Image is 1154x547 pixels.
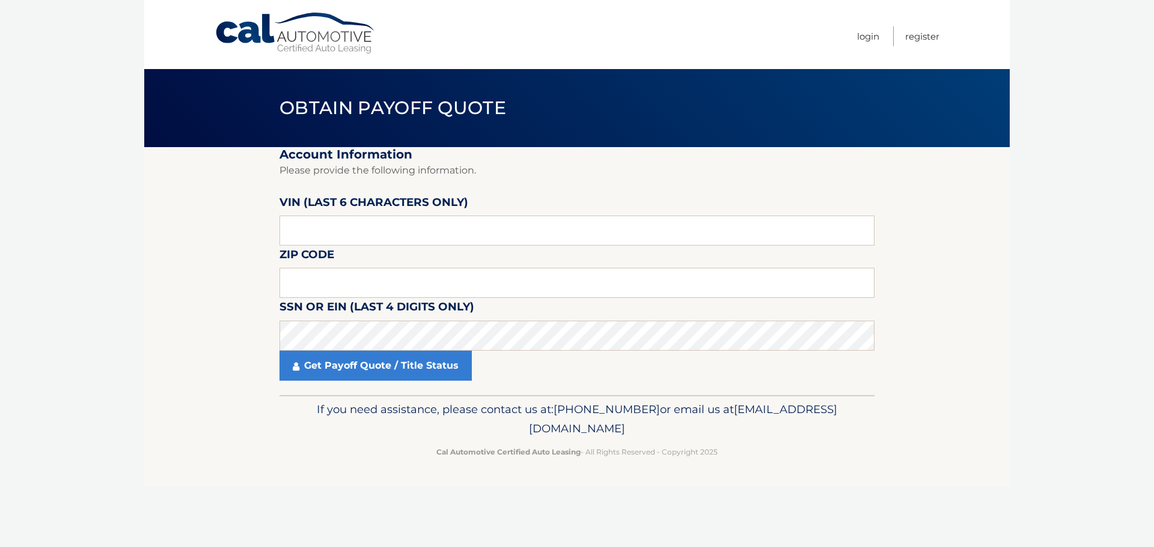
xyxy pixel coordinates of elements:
label: VIN (last 6 characters only) [279,193,468,216]
label: SSN or EIN (last 4 digits only) [279,298,474,320]
a: Cal Automotive [215,12,377,55]
p: Please provide the following information. [279,162,875,179]
p: If you need assistance, please contact us at: or email us at [287,400,867,438]
a: Register [905,26,939,46]
p: - All Rights Reserved - Copyright 2025 [287,446,867,458]
span: Obtain Payoff Quote [279,97,506,119]
strong: Cal Automotive Certified Auto Leasing [436,447,581,456]
span: [PHONE_NUMBER] [554,402,660,416]
label: Zip Code [279,246,334,268]
h2: Account Information [279,147,875,162]
a: Login [857,26,879,46]
a: Get Payoff Quote / Title Status [279,351,472,381]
